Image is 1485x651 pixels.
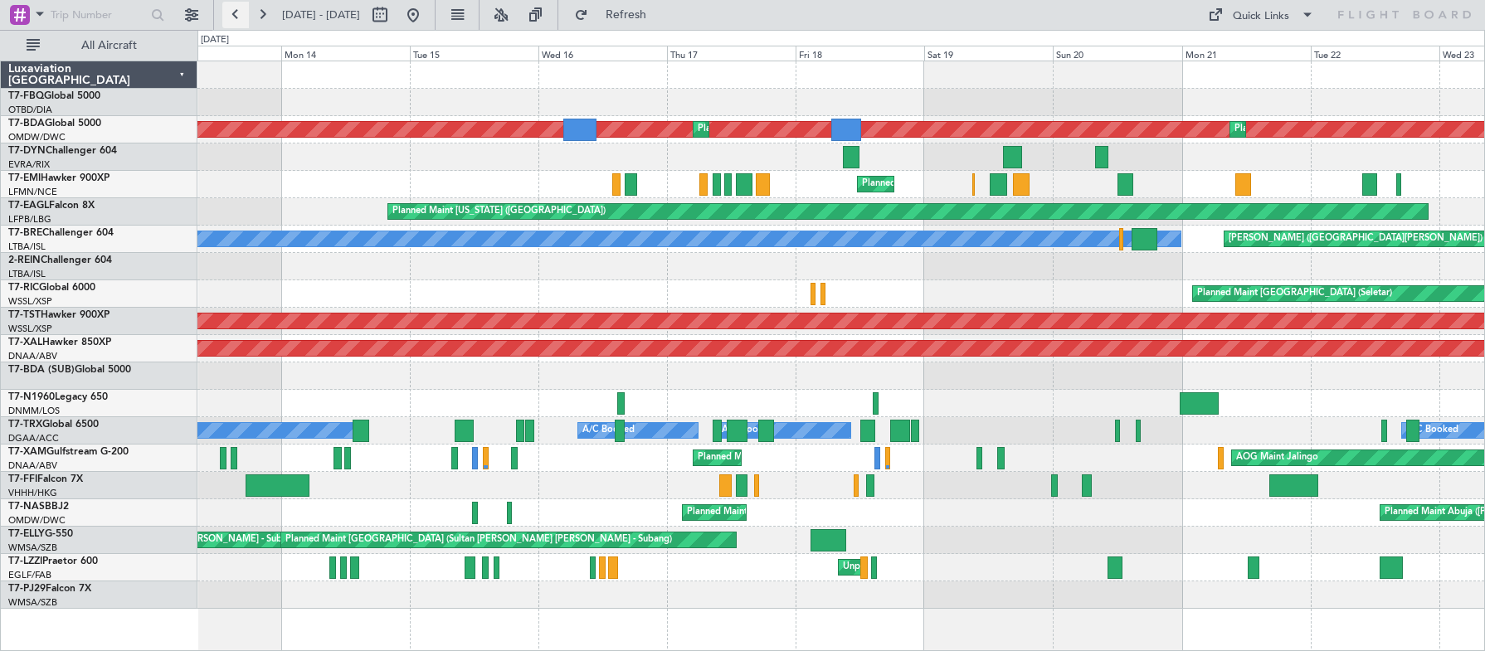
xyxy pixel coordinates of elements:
[8,350,57,362] a: DNAA/ABV
[8,338,111,347] a: T7-XALHawker 850XP
[8,487,57,499] a: VHHH/HKG
[8,268,46,280] a: LTBA/ISL
[8,158,50,171] a: EVRA/RIX
[796,46,924,61] div: Fri 18
[722,418,774,443] div: A/C Booked
[8,474,83,484] a: T7-FFIFalcon 7X
[843,555,1116,580] div: Unplanned Maint [GEOGRAPHIC_DATA] ([GEOGRAPHIC_DATA])
[8,119,101,129] a: T7-BDAGlobal 5000
[281,46,410,61] div: Mon 14
[8,295,52,308] a: WSSL/XSP
[8,255,112,265] a: 2-REINChallenger 604
[8,240,46,253] a: LTBA/ISL
[8,502,45,512] span: T7-NAS
[410,46,538,61] div: Tue 15
[1406,418,1458,443] div: A/C Booked
[8,91,100,101] a: T7-FBQGlobal 5000
[8,459,57,472] a: DNAA/ABV
[51,2,146,27] input: Trip Number
[285,527,672,552] div: Planned Maint [GEOGRAPHIC_DATA] (Sultan [PERSON_NAME] [PERSON_NAME] - Subang)
[8,529,73,539] a: T7-ELLYG-550
[8,146,46,156] span: T7-DYN
[8,584,91,594] a: T7-PJ29Falcon 7X
[201,33,229,47] div: [DATE]
[862,172,1001,197] div: Planned Maint [PERSON_NAME]
[8,91,44,101] span: T7-FBQ
[567,2,666,28] button: Refresh
[1200,2,1322,28] button: Quick Links
[8,255,41,265] span: 2-REIN
[1182,46,1311,61] div: Mon 21
[152,46,280,61] div: Sun 13
[8,146,117,156] a: T7-DYNChallenger 604
[1311,46,1439,61] div: Tue 22
[8,173,41,183] span: T7-EMI
[8,447,46,457] span: T7-XAM
[8,556,98,566] a: T7-LZZIPraetor 600
[8,474,37,484] span: T7-FFI
[1197,281,1392,306] div: Planned Maint [GEOGRAPHIC_DATA] (Seletar)
[18,32,180,59] button: All Aircraft
[687,500,874,525] div: Planned Maint Abuja ([PERSON_NAME] Intl)
[8,405,60,417] a: DNMM/LOS
[1233,8,1289,25] div: Quick Links
[8,173,110,183] a: T7-EMIHawker 900XP
[8,432,59,445] a: DGAA/ACC
[8,392,108,402] a: T7-N1960Legacy 650
[8,310,41,320] span: T7-TST
[8,365,75,375] span: T7-BDA (SUB)
[8,502,69,512] a: T7-NASBBJ2
[8,392,55,402] span: T7-N1960
[8,569,51,581] a: EGLF/FAB
[698,445,884,470] div: Planned Maint Abuja ([PERSON_NAME] Intl)
[8,420,42,430] span: T7-TRX
[8,542,57,554] a: WMSA/SZB
[282,7,360,22] span: [DATE] - [DATE]
[8,201,49,211] span: T7-EAGL
[8,104,52,116] a: OTBD/DIA
[667,46,796,61] div: Thu 17
[8,556,42,566] span: T7-LZZI
[8,186,57,198] a: LFMN/NCE
[8,584,46,594] span: T7-PJ29
[8,420,99,430] a: T7-TRXGlobal 6500
[1236,445,1318,470] div: AOG Maint Jalingo
[392,199,606,224] div: Planned Maint [US_STATE] ([GEOGRAPHIC_DATA])
[8,596,57,609] a: WMSA/SZB
[8,365,131,375] a: T7-BDA (SUB)Global 5000
[8,447,129,457] a: T7-XAMGulfstream G-200
[1229,226,1483,251] div: [PERSON_NAME] ([GEOGRAPHIC_DATA][PERSON_NAME])
[582,418,635,443] div: A/C Booked
[8,514,66,527] a: OMDW/DWC
[43,40,175,51] span: All Aircraft
[8,119,45,129] span: T7-BDA
[8,323,52,335] a: WSSL/XSP
[8,131,66,143] a: OMDW/DWC
[1053,46,1181,61] div: Sun 20
[8,228,114,238] a: T7-BREChallenger 604
[592,9,661,21] span: Refresh
[698,117,861,142] div: Planned Maint Dubai (Al Maktoum Intl)
[8,213,51,226] a: LFPB/LBG
[8,283,95,293] a: T7-RICGlobal 6000
[8,529,45,539] span: T7-ELLY
[8,201,95,211] a: T7-EAGLFalcon 8X
[924,46,1053,61] div: Sat 19
[8,228,42,238] span: T7-BRE
[8,283,39,293] span: T7-RIC
[538,46,667,61] div: Wed 16
[8,338,42,347] span: T7-XAL
[1234,117,1398,142] div: Planned Maint Dubai (Al Maktoum Intl)
[8,310,110,320] a: T7-TSTHawker 900XP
